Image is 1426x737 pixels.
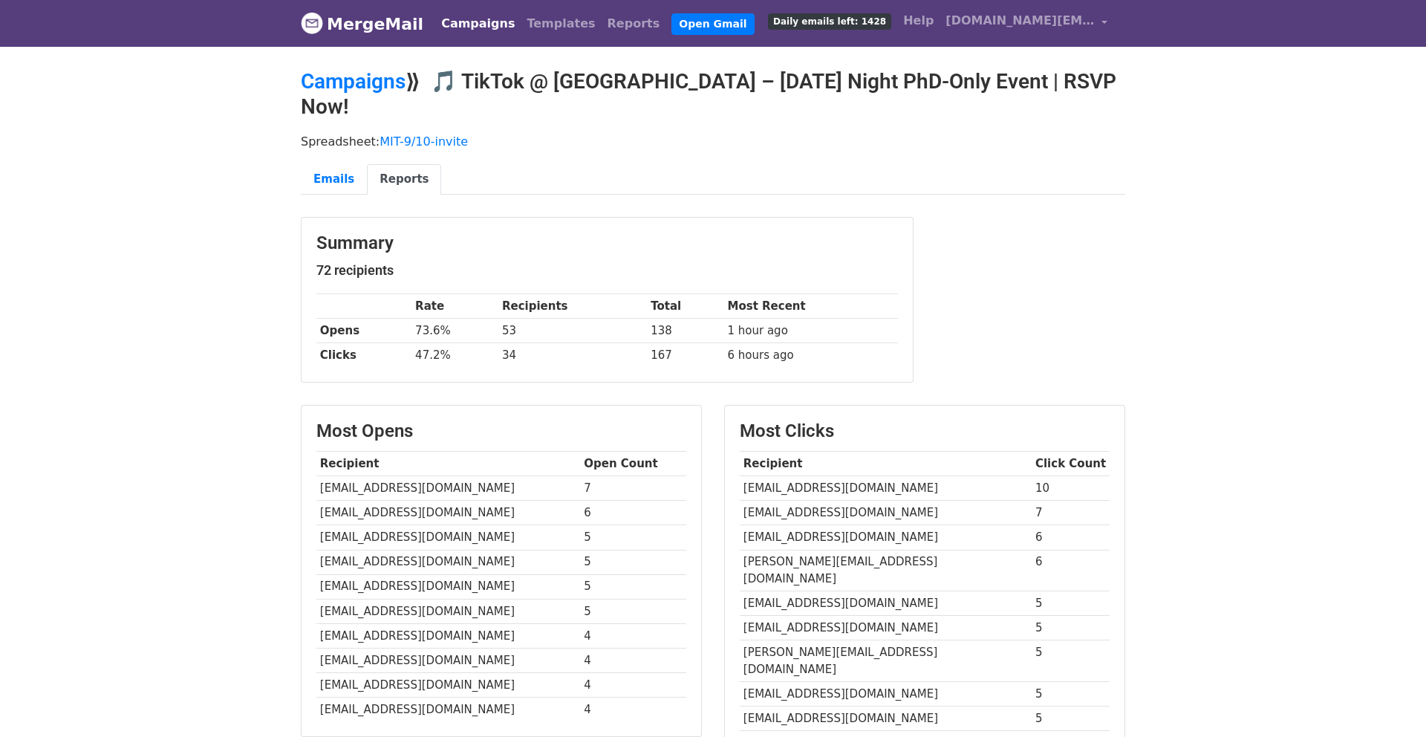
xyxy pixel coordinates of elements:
td: 5 [580,525,686,550]
td: 5 [580,550,686,574]
a: MIT-9/10-invite [380,134,468,149]
td: 34 [498,343,647,368]
td: [EMAIL_ADDRESS][DOMAIN_NAME] [316,476,580,501]
a: Open Gmail [671,13,754,35]
th: Most Recent [724,294,898,319]
a: Emails [301,164,367,195]
td: 4 [580,623,686,648]
th: Open Count [580,452,686,476]
td: [EMAIL_ADDRESS][DOMAIN_NAME] [740,616,1032,640]
th: Click Count [1032,452,1110,476]
th: Recipient [740,452,1032,476]
iframe: Chat Widget [1352,666,1426,737]
td: 5 [1032,591,1110,616]
h3: Most Clicks [740,421,1110,442]
td: 4 [580,673,686,698]
td: 73.6% [411,319,498,343]
td: 6 hours ago [724,343,898,368]
td: [EMAIL_ADDRESS][DOMAIN_NAME] [316,623,580,648]
td: [EMAIL_ADDRESS][DOMAIN_NAME] [316,599,580,623]
td: [EMAIL_ADDRESS][DOMAIN_NAME] [316,501,580,525]
td: 5 [1032,707,1110,731]
td: [EMAIL_ADDRESS][DOMAIN_NAME] [740,501,1032,525]
td: [EMAIL_ADDRESS][DOMAIN_NAME] [316,525,580,550]
td: 6 [580,501,686,525]
td: 10 [1032,476,1110,501]
h3: Summary [316,233,898,254]
a: Campaigns [435,9,521,39]
td: 4 [580,698,686,722]
td: [EMAIL_ADDRESS][DOMAIN_NAME] [740,525,1032,550]
td: [EMAIL_ADDRESS][DOMAIN_NAME] [740,476,1032,501]
td: 5 [580,599,686,623]
th: Opens [316,319,411,343]
td: 47.2% [411,343,498,368]
th: Recipient [316,452,580,476]
th: Recipients [498,294,647,319]
a: Help [897,6,940,36]
td: 138 [647,319,723,343]
td: 53 [498,319,647,343]
td: [EMAIL_ADDRESS][DOMAIN_NAME] [316,673,580,698]
td: [EMAIL_ADDRESS][DOMAIN_NAME] [740,591,1032,616]
td: 5 [1032,640,1110,682]
img: MergeMail logo [301,12,323,34]
td: 167 [647,343,723,368]
a: Reports [602,9,666,39]
td: 5 [580,574,686,599]
td: 5 [1032,681,1110,706]
td: 1 hour ago [724,319,898,343]
td: [PERSON_NAME][EMAIL_ADDRESS][DOMAIN_NAME] [740,550,1032,591]
a: Templates [521,9,601,39]
td: [EMAIL_ADDRESS][DOMAIN_NAME] [316,698,580,722]
a: Campaigns [301,69,406,94]
td: 7 [580,476,686,501]
td: 6 [1032,550,1110,591]
th: Clicks [316,343,411,368]
td: 6 [1032,525,1110,550]
p: Spreadsheet: [301,134,1125,149]
td: 7 [1032,501,1110,525]
td: [EMAIL_ADDRESS][DOMAIN_NAME] [316,648,580,672]
td: [PERSON_NAME][EMAIL_ADDRESS][DOMAIN_NAME] [740,640,1032,682]
td: 4 [580,648,686,672]
a: Daily emails left: 1428 [762,6,897,36]
h2: ⟫ 🎵 TikTok @ [GEOGRAPHIC_DATA] – [DATE] Night PhD-Only Event | RSVP Now! [301,69,1125,119]
td: [EMAIL_ADDRESS][DOMAIN_NAME] [316,550,580,574]
a: MergeMail [301,8,423,39]
h5: 72 recipients [316,262,898,279]
td: 5 [1032,616,1110,640]
h3: Most Opens [316,421,686,442]
a: [DOMAIN_NAME][EMAIL_ADDRESS][DOMAIN_NAME] [940,6,1113,41]
th: Rate [411,294,498,319]
td: [EMAIL_ADDRESS][DOMAIN_NAME] [316,574,580,599]
th: Total [647,294,723,319]
td: [EMAIL_ADDRESS][DOMAIN_NAME] [740,681,1032,706]
span: Daily emails left: 1428 [768,13,891,30]
span: [DOMAIN_NAME][EMAIL_ADDRESS][DOMAIN_NAME] [945,12,1094,30]
a: Reports [367,164,441,195]
td: [EMAIL_ADDRESS][DOMAIN_NAME] [740,707,1032,731]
